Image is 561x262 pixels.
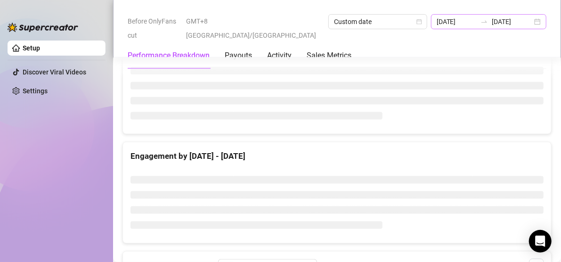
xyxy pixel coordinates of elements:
div: Payouts [225,50,252,61]
div: Performance Breakdown [128,50,210,61]
a: Setup [23,44,40,52]
input: End date [492,16,532,27]
input: Start date [437,16,477,27]
div: Engagement by [DATE] - [DATE] [130,150,544,163]
span: to [480,18,488,25]
div: Open Intercom Messenger [529,230,552,253]
span: GMT+8 [GEOGRAPHIC_DATA]/[GEOGRAPHIC_DATA] [186,14,323,42]
div: Sales Metrics [307,50,351,61]
img: logo-BBDzfeDw.svg [8,23,78,32]
span: Before OnlyFans cut [128,14,180,42]
a: Discover Viral Videos [23,68,86,76]
span: calendar [416,19,422,25]
span: Custom date [334,15,422,29]
a: Settings [23,87,48,95]
span: swap-right [480,18,488,25]
div: Activity [267,50,292,61]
